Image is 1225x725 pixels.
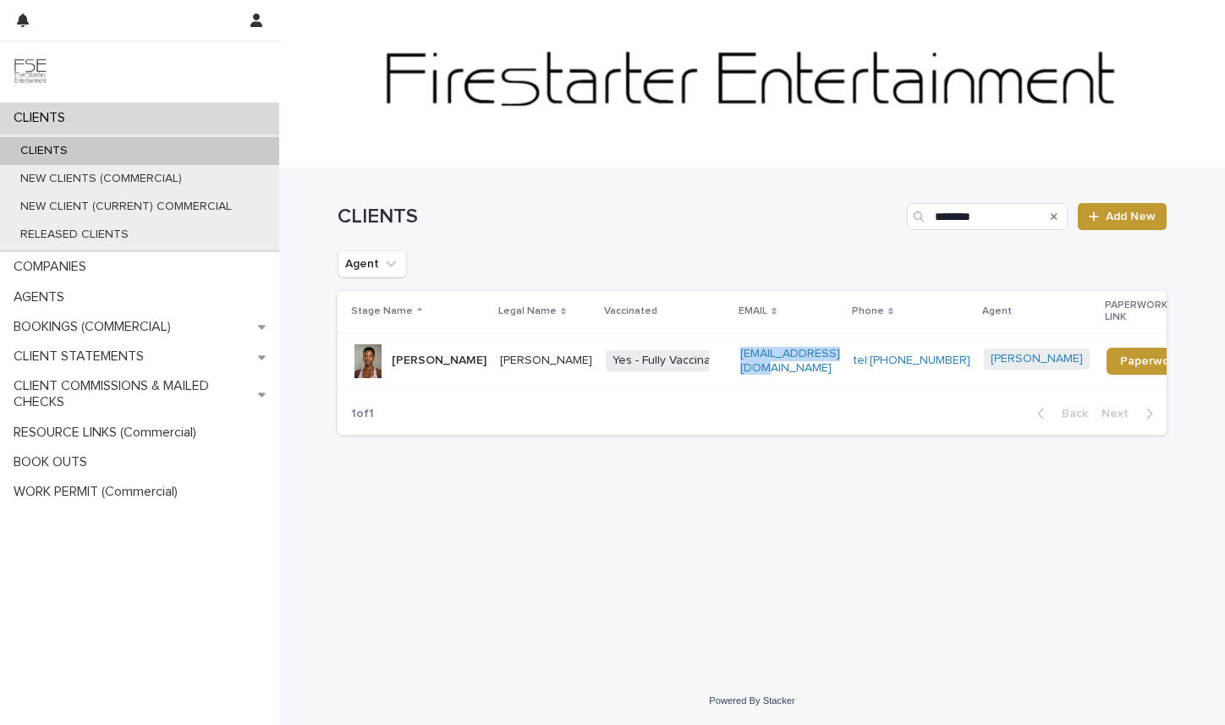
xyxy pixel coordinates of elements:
a: Powered By Stacker [709,695,794,706]
img: 9JgRvJ3ETPGCJDhvPVA5 [14,55,47,89]
p: PAPERWORK LINK [1105,296,1184,327]
p: [PERSON_NAME] [392,354,486,368]
a: Paperwork [1107,348,1194,375]
p: CLIENT STATEMENTS [7,349,157,365]
p: Phone [852,302,884,321]
p: RELEASED CLIENTS [7,228,142,242]
button: Next [1095,406,1167,421]
a: [EMAIL_ADDRESS][DOMAIN_NAME] [740,348,840,374]
p: CLIENT COMMISSIONS & MAILED CHECKS [7,378,258,410]
p: [PERSON_NAME] [500,354,592,368]
p: NEW CLIENT (CURRENT) COMMERCIAL [7,200,245,214]
span: Add New [1106,211,1156,222]
span: Yes - Fully Vaccinated [606,350,735,371]
span: Paperwork [1120,355,1180,367]
p: BOOK OUTS [7,454,101,470]
p: Legal Name [498,302,557,321]
p: 1 of 1 [338,393,387,435]
a: Add New [1078,203,1167,230]
p: AGENTS [7,289,78,305]
p: BOOKINGS (COMMERCIAL) [7,319,184,335]
p: EMAIL [739,302,767,321]
p: Stage Name [351,302,413,321]
span: Back [1052,408,1088,420]
input: Search [907,203,1068,230]
a: [PERSON_NAME] [991,352,1083,366]
h1: CLIENTS [338,205,900,229]
p: CLIENTS [7,144,81,158]
a: tel:[PHONE_NUMBER] [854,354,970,366]
p: COMPANIES [7,259,100,275]
p: RESOURCE LINKS (Commercial) [7,425,210,441]
p: WORK PERMIT (Commercial) [7,484,191,500]
p: Vaccinated [604,302,657,321]
span: Next [1101,408,1139,420]
button: Agent [338,250,407,277]
p: Agent [982,302,1012,321]
tr: [PERSON_NAME][PERSON_NAME]Yes - Fully Vaccinated[EMAIL_ADDRESS][DOMAIN_NAME]tel:[PHONE_NUMBER][PE... [338,332,1221,389]
p: CLIENTS [7,110,79,126]
button: Back [1024,406,1095,421]
p: NEW CLIENTS (COMMERCIAL) [7,172,195,186]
